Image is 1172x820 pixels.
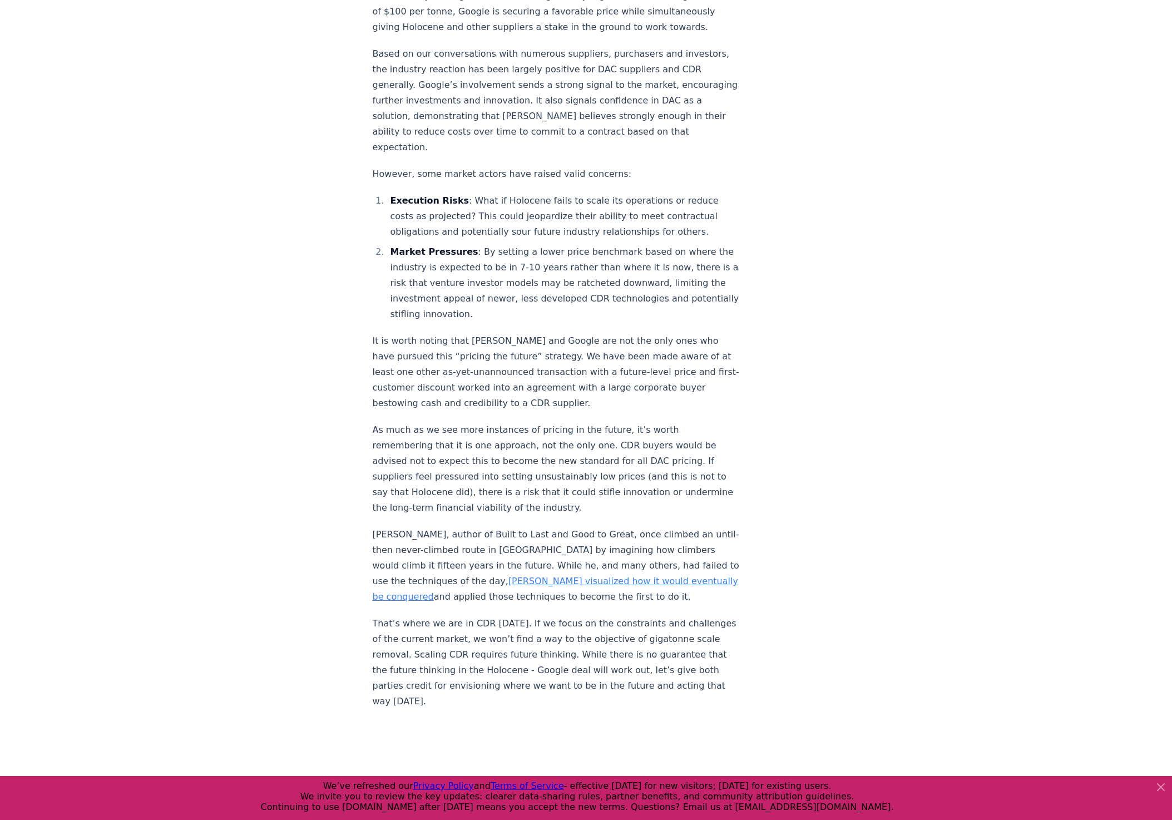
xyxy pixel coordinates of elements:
p: Based on our conversations with numerous suppliers, purchasers and investors, the industry reacti... [373,46,741,155]
li: : What if Holocene fails to scale its operations or reduce costs as projected? This could jeopard... [387,193,741,240]
p: However, some market actors have raised valid concerns: [373,166,741,182]
p: It is worth noting that [PERSON_NAME] and Google are not the only ones who have pursued this “pri... [373,333,741,411]
strong: Market Pressures [390,246,478,257]
p: That’s where we are in CDR [DATE]. If we focus on the constraints and challenges of the current m... [373,616,741,709]
p: [PERSON_NAME], author of Built to Last and Good to Great, once climbed an until-then never-climbe... [373,527,741,605]
a: [PERSON_NAME] visualized how it would eventually be conquered [373,576,738,602]
p: As much as we see more instances of pricing in the future, it’s worth remembering that it is one ... [373,422,741,516]
li: : By setting a lower price benchmark based on where the industry is expected to be in 7-10 years ... [387,244,741,322]
strong: Execution Risks [390,195,469,206]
